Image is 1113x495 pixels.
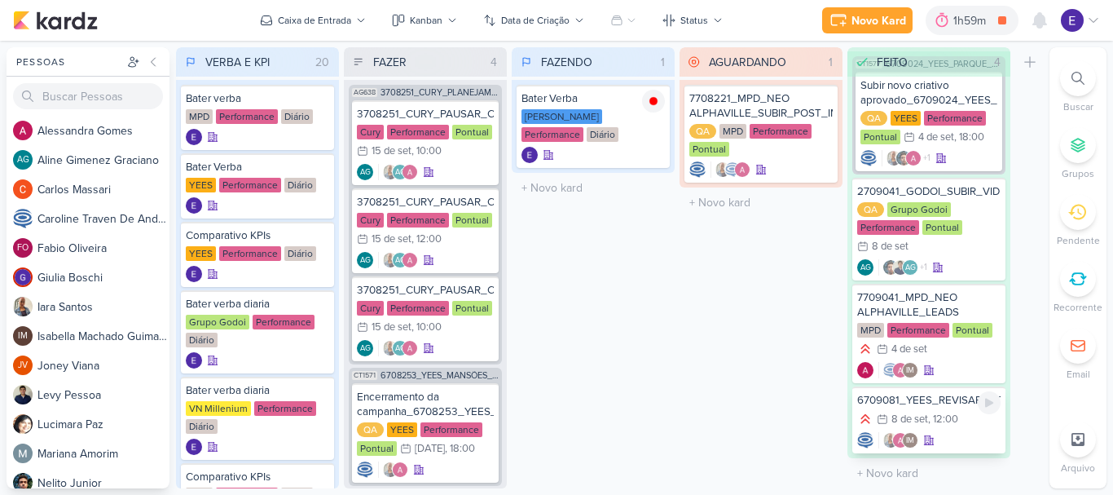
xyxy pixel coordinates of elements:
div: F a b i o O l i v e i r a [37,240,169,257]
input: + Novo kard [851,462,1007,485]
div: Bater Verba [521,91,665,106]
div: Isabella Machado Guimarães [902,362,918,378]
div: Cury [357,213,384,228]
div: Ligar relógio [978,391,1001,414]
div: QA [689,124,716,139]
div: 2709041_GODOI_SUBIR_VIDEO_VITAL [857,184,1001,199]
div: Criador(a): Eduardo Quaresma [186,352,202,369]
p: IM [906,367,914,375]
input: + Novo kard [515,176,671,200]
p: Arquivo [1061,461,1095,475]
div: Comparativo KPIs [186,470,329,484]
div: Criador(a): Eduardo Quaresma [186,197,202,214]
p: Recorrente [1054,300,1102,315]
p: AG [395,345,406,353]
img: Iara Santos [382,340,398,356]
img: Iara Santos [882,432,899,449]
div: MPD [186,109,213,124]
div: Prioridade Alta [857,411,873,427]
div: Criador(a): Alessandra Gomes [857,362,873,378]
div: Pontual [689,142,729,157]
div: YEES [186,246,216,261]
div: Criador(a): Aline Gimenez Graciano [357,252,373,268]
img: Nelito Junior [13,473,33,493]
div: , 10:00 [411,322,442,333]
div: Pontual [452,213,492,228]
img: Alessandra Gomes [402,340,418,356]
div: Colaboradores: Iara Santos, Alessandra Gomes, Isabella Machado Guimarães [878,432,918,449]
img: Eduardo Quaresma [186,439,202,455]
div: QA [357,422,384,437]
div: QA [857,202,884,217]
div: C a r o l i n e T r a v e n D e A n d r a d e [37,210,169,228]
span: 6708253_YEES_MANSÕES_SUBIR_PEÇAS_CAMPANHA [381,371,499,380]
div: Colaboradores: Iara Santos, Nelito Junior, Alessandra Gomes, Isabella Machado Guimarães [882,150,930,166]
div: Aline Gimenez Graciano [392,252,408,268]
div: 4 de set [918,132,954,143]
div: Diário [587,127,618,142]
img: Alessandra Gomes [402,164,418,180]
div: L u c i m a r a P a z [37,416,169,433]
img: Caroline Traven De Andrade [357,462,373,478]
span: +1 [922,152,930,165]
div: VN Millenium [186,401,251,416]
div: 15 de set [372,322,411,333]
div: Performance [219,178,281,192]
img: Eduardo Quaresma [186,197,202,214]
p: Grupos [1062,166,1094,181]
p: IM [906,437,914,445]
div: Performance [420,422,482,437]
div: Isabella Machado Guimarães [13,326,33,346]
div: Colaboradores: Iara Santos, Aline Gimenez Graciano, Alessandra Gomes [378,164,418,180]
div: Bater verba diaria [186,383,329,398]
div: Criador(a): Caroline Traven De Andrade [860,150,877,166]
li: Ctrl + F [1049,60,1106,114]
div: Performance [387,213,449,228]
div: Aline Gimenez Graciano [13,150,33,170]
div: Criador(a): Eduardo Quaresma [521,147,538,163]
div: C a r l o s M a s s a r i [37,181,169,198]
div: M a r i a n a A m o r i m [37,445,169,462]
div: , 18:00 [954,132,984,143]
button: Novo Kard [822,7,913,33]
input: Buscar Pessoas [13,83,163,109]
img: Iara Santos [382,252,398,268]
img: Alessandra Gomes [892,362,908,378]
div: Performance [216,109,278,124]
div: Criador(a): Caroline Traven De Andrade [357,462,373,478]
div: Colaboradores: Iara Santos, Caroline Traven De Andrade, Alessandra Gomes [710,161,750,178]
p: Pendente [1057,233,1100,248]
img: Caroline Traven De Andrade [13,209,33,228]
p: IM [18,332,28,341]
img: Iara Santos [382,462,398,478]
p: AG [360,169,371,177]
img: Levy Pessoa [13,385,33,404]
div: Pontual [452,125,492,139]
img: kardz.app [13,11,98,30]
div: Pontual [860,130,900,144]
div: Criador(a): Aline Gimenez Graciano [357,164,373,180]
div: Performance [219,246,281,261]
div: I a r a S a n t o s [37,298,169,316]
div: Pontual [357,441,397,456]
div: Performance [521,127,583,142]
div: Aline Gimenez Graciano [357,164,373,180]
img: Giulia Boschi [13,267,33,287]
div: Pessoas [13,55,124,69]
div: Performance [387,301,449,316]
img: Caroline Traven De Andrade [689,161,706,178]
div: QA [860,111,887,126]
div: Colaboradores: Iara Santos, Aline Gimenez Graciano, Alessandra Gomes [378,340,418,356]
img: tracking [642,90,665,113]
div: 8 de set [891,414,928,425]
p: Email [1067,367,1090,382]
div: , 18:00 [445,444,475,454]
span: 3708251_CURY_PLANEJAMENTO_DIA"C"_SP [381,88,499,97]
div: YEES [186,178,216,192]
div: Criador(a): Eduardo Quaresma [186,266,202,282]
img: Alessandra Gomes [905,150,922,166]
p: FO [17,244,29,253]
div: Comparativo KPIs [186,228,329,243]
div: Pontual [452,301,492,316]
img: Carlos Massari [13,179,33,199]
